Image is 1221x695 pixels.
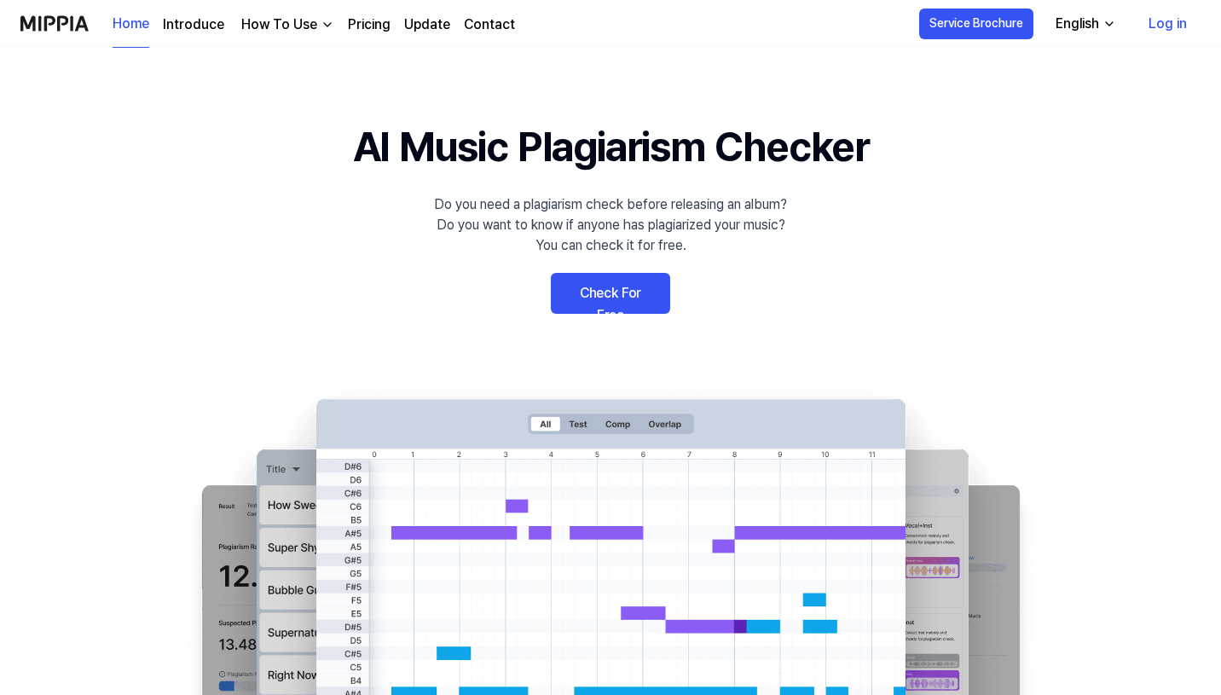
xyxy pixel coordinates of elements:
[321,18,334,32] img: down
[348,14,391,35] a: Pricing
[113,1,149,48] a: Home
[1042,7,1126,41] button: English
[434,194,787,256] div: Do you need a plagiarism check before releasing an album? Do you want to know if anyone has plagi...
[551,273,670,314] a: Check For Free
[1052,14,1102,34] div: English
[238,14,321,35] div: How To Use
[404,14,450,35] a: Update
[163,14,224,35] a: Introduce
[353,116,869,177] h1: AI Music Plagiarism Checker
[238,14,334,35] button: How To Use
[464,14,515,35] a: Contact
[919,9,1033,39] button: Service Brochure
